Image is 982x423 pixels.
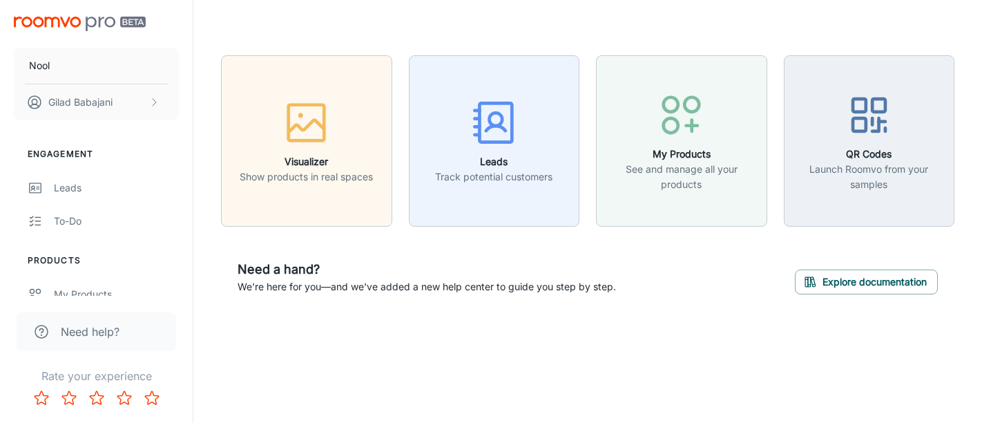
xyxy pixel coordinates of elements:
h6: Leads [435,154,552,169]
div: To-do [54,214,179,229]
h6: Visualizer [240,154,373,169]
button: LeadsTrack potential customers [409,55,580,227]
p: Show products in real spaces [240,169,373,185]
button: QR CodesLaunch Roomvo from your samples [784,55,955,227]
button: My ProductsSee and manage all your products [596,55,767,227]
p: Launch Roomvo from your samples [793,162,946,192]
h6: Need a hand? [238,260,616,279]
p: We're here for you—and we've added a new help center to guide you step by step. [238,279,616,294]
a: Explore documentation [795,274,938,288]
span: Need help? [61,323,119,340]
h6: QR Codes [793,147,946,162]
p: Gilad Babajani [48,95,113,110]
button: Explore documentation [795,270,938,294]
h6: My Products [605,147,758,162]
a: QR CodesLaunch Roomvo from your samples [784,133,955,147]
a: LeadsTrack potential customers [409,133,580,147]
img: Roomvo PRO Beta [14,17,146,31]
p: Track potential customers [435,169,552,185]
a: My ProductsSee and manage all your products [596,133,767,147]
div: Leads [54,180,179,196]
div: My Products [54,287,179,302]
button: Gilad Babajani [14,84,179,120]
p: Nool [29,58,50,73]
p: See and manage all your products [605,162,758,192]
button: VisualizerShow products in real spaces [221,55,392,227]
button: Nool [14,48,179,84]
